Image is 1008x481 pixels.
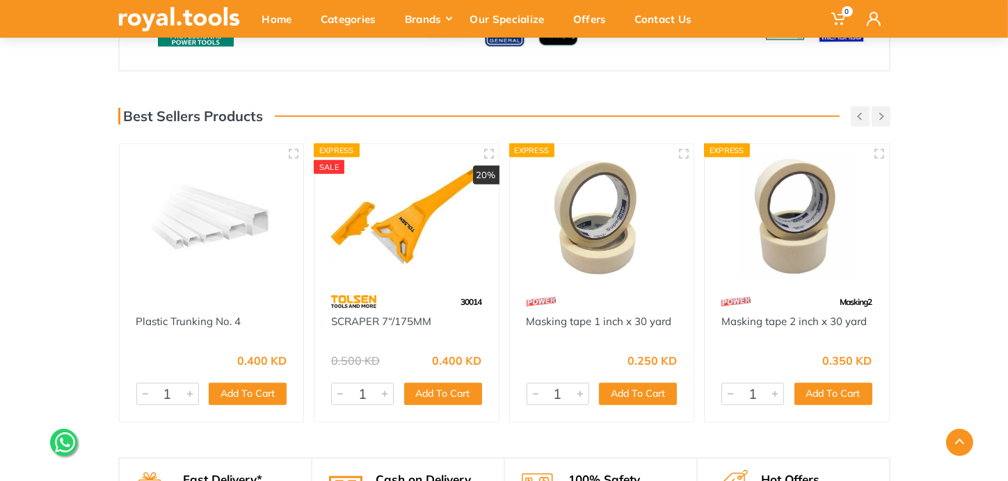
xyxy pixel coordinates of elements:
[794,383,872,405] button: Add To Cart
[331,355,380,366] div: 0.500 KD
[404,383,482,405] button: Add To Cart
[840,297,872,307] span: Masking2
[331,290,376,314] img: 64.webp
[625,4,711,33] div: Contact Us
[314,160,344,174] div: SALE
[136,290,166,314] img: 1.webp
[522,157,682,276] img: Royal Tools - Masking tape 1 inch x 30 yard
[118,108,264,125] h3: Best Sellers Products
[253,4,311,33] div: Home
[433,355,482,366] div: 0.400 KD
[823,355,872,366] div: 0.350 KD
[461,297,482,307] span: 30014
[331,315,431,328] a: SCRAPER 7“/175MM
[527,290,556,314] img: 16.webp
[717,157,877,276] img: Royal Tools - Masking tape 2 inch x 30 yard
[563,4,625,33] div: Offers
[314,143,360,157] div: Express
[473,166,499,185] div: 20%
[237,355,287,366] div: 0.400 KD
[327,157,486,276] img: Royal Tools - SCRAPER 7“/175MM
[721,290,751,314] img: 16.webp
[132,157,291,276] img: Royal Tools - Plastic Trunking No. 4
[721,315,867,328] a: Masking tape 2 inch x 30 yard
[118,7,240,31] img: royal.tools Logo
[704,143,750,157] div: Express
[395,4,461,33] div: Brands
[627,355,677,366] div: 0.250 KD
[209,383,287,405] button: Add To Cart
[842,6,853,17] span: 0
[461,4,563,33] div: Our Specialize
[136,315,241,328] a: Plastic Trunking No. 4
[509,143,555,157] div: Express
[311,4,395,33] div: Categories
[599,383,677,405] button: Add To Cart
[527,315,672,328] a: Masking tape 1 inch x 30 yard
